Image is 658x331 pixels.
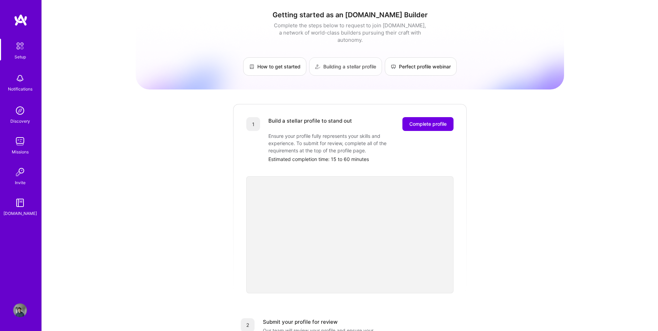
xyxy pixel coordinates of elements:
[246,117,260,131] div: 1
[13,165,27,179] img: Invite
[136,11,564,19] h1: Getting started as an [DOMAIN_NAME] Builder
[309,57,382,76] a: Building a stellar profile
[268,155,454,163] div: Estimated completion time: 15 to 60 minutes
[263,318,337,325] div: Submit your profile for review
[272,22,428,44] div: Complete the steps below to request to join [DOMAIN_NAME], a network of world-class builders purs...
[3,210,37,217] div: [DOMAIN_NAME]
[243,57,306,76] a: How to get started
[268,117,352,131] div: Build a stellar profile to stand out
[385,57,457,76] a: Perfect profile webinar
[15,53,26,60] div: Setup
[13,196,27,210] img: guide book
[13,104,27,117] img: discovery
[315,64,321,69] img: Building a stellar profile
[13,134,27,148] img: teamwork
[13,39,27,53] img: setup
[8,85,32,93] div: Notifications
[10,117,30,125] div: Discovery
[402,117,454,131] button: Complete profile
[12,148,29,155] div: Missions
[15,179,26,186] div: Invite
[249,64,255,69] img: How to get started
[409,121,447,127] span: Complete profile
[13,72,27,85] img: bell
[268,132,407,154] div: Ensure your profile fully represents your skills and experience. To submit for review, complete a...
[11,303,29,317] a: User Avatar
[13,303,27,317] img: User Avatar
[391,64,396,69] img: Perfect profile webinar
[246,176,454,293] iframe: video
[14,14,28,26] img: logo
